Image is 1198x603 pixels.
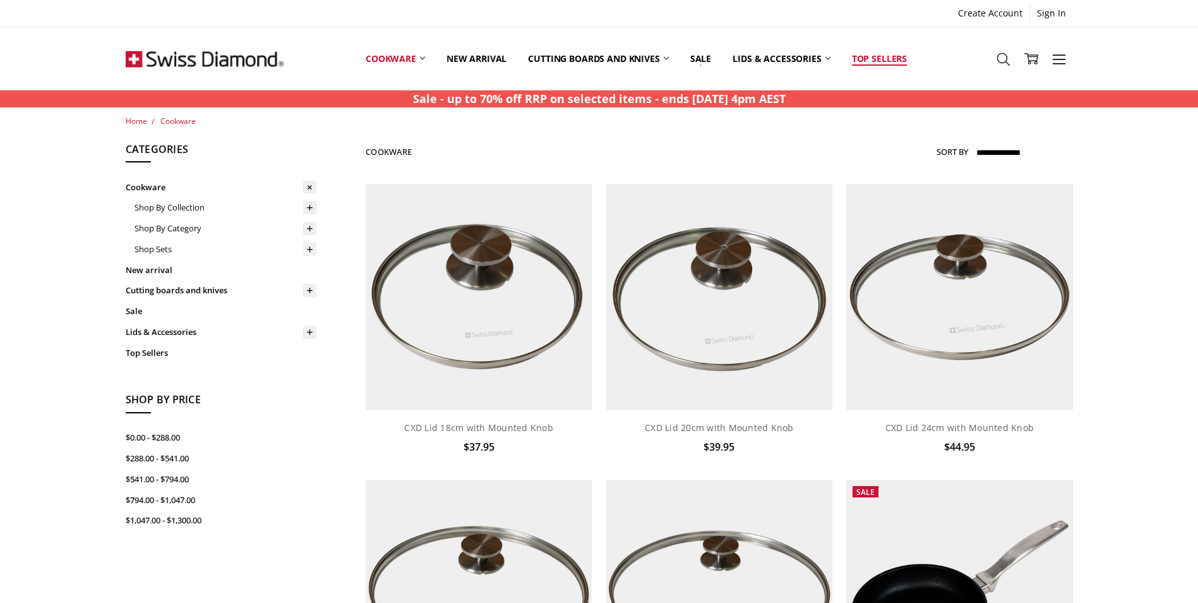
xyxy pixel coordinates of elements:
a: $1,047.00 - $1,300.00 [126,510,316,531]
a: CXD Lid 20cm with Mounted Knob [645,422,794,434]
a: Lids & Accessories [126,322,316,343]
h5: Categories [126,142,316,163]
label: Sort By [937,142,968,162]
a: New arrival [436,30,517,87]
a: $794.00 - $1,047.00 [126,490,316,511]
a: Sale [126,301,316,322]
img: CXD Lid 20cm with Mounted Knob [606,184,832,410]
a: Shop Sets [135,239,316,260]
a: Lids & Accessories [722,30,841,87]
h5: Shop By Price [126,392,316,413]
a: Shop By Collection [135,197,316,218]
a: Home [126,116,147,126]
a: Cutting boards and knives [517,30,680,87]
span: $37.95 [464,440,494,454]
img: CXD Lid 24cm with Mounted Knob [846,184,1072,410]
a: CXD Lid 24cm with Mounted Knob [885,422,1034,434]
a: Cookware [355,30,436,87]
a: Cookware [160,116,196,126]
a: CXD Lid 18cm with Mounted Knob [404,422,553,434]
a: Cookware [126,177,316,198]
span: $44.95 [944,440,975,454]
a: Top Sellers [841,30,918,87]
img: Free Shipping On Every Order [126,27,284,90]
span: Sale [856,487,875,497]
a: Shop By Category [135,218,316,239]
a: New arrival [126,260,316,281]
strong: Sale - up to 70% off RRP on selected items - ends [DATE] 4pm AEST [413,91,786,106]
a: Create Account [951,4,1029,22]
a: $288.00 - $541.00 [126,448,316,469]
a: $0.00 - $288.00 [126,427,316,448]
a: Sign In [1030,4,1073,22]
a: Cutting boards and knives [126,280,316,301]
img: CXD Lid 18cm with Mounted Knob [366,184,592,410]
a: $541.00 - $794.00 [126,469,316,490]
span: $39.95 [704,440,734,454]
h1: Cookware [366,147,412,157]
a: Top Sellers [126,343,316,363]
a: Sale [680,30,722,87]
